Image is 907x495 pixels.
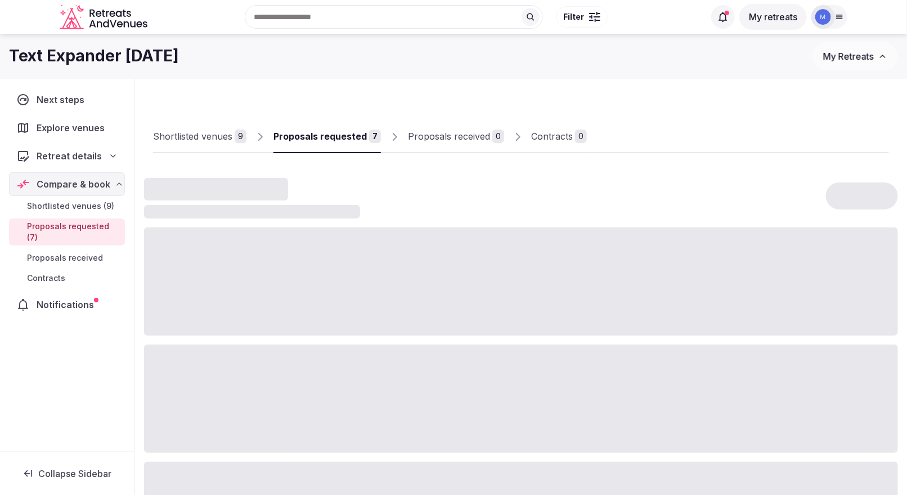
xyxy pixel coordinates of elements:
button: Filter [556,6,608,28]
button: My Retreats [812,42,898,70]
span: Shortlisted venues (9) [27,200,114,212]
span: Compare & book [37,177,110,191]
a: Proposals received0 [408,121,504,153]
div: 7 [369,130,381,143]
button: My retreats [739,4,807,30]
a: Contracts0 [531,121,587,153]
a: Next steps [9,88,125,112]
span: Proposals received [27,252,103,264]
a: Explore venues [9,116,125,140]
span: Contracts [27,273,65,284]
a: Visit the homepage [60,5,150,30]
div: Contracts [531,130,573,143]
span: Retreat details [37,149,102,163]
div: Shortlisted venues [153,130,232,143]
span: Proposals requested (7) [27,221,120,243]
div: Proposals requested [273,130,367,143]
span: Filter [564,11,585,23]
a: Proposals requested7 [273,121,381,153]
span: My Retreats [823,51,874,62]
a: Proposals received [9,250,125,266]
img: Marcie Arvelo [815,9,831,25]
div: 0 [575,130,587,143]
a: Shortlisted venues (9) [9,198,125,214]
a: Contracts [9,270,125,286]
button: Collapse Sidebar [9,461,125,486]
div: Proposals received [408,130,490,143]
a: My retreats [739,11,807,23]
span: Collapse Sidebar [38,468,111,479]
span: Next steps [37,93,89,106]
div: 0 [492,130,504,143]
span: Notifications [37,298,98,311]
a: Notifications [9,293,125,316]
a: Proposals requested (7) [9,218,125,246]
h1: Text Expander [DATE] [9,45,179,67]
span: Explore venues [37,121,109,135]
svg: Retreats and Venues company logo [60,5,150,30]
a: Shortlisted venues9 [153,121,246,153]
div: 9 [235,130,246,143]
